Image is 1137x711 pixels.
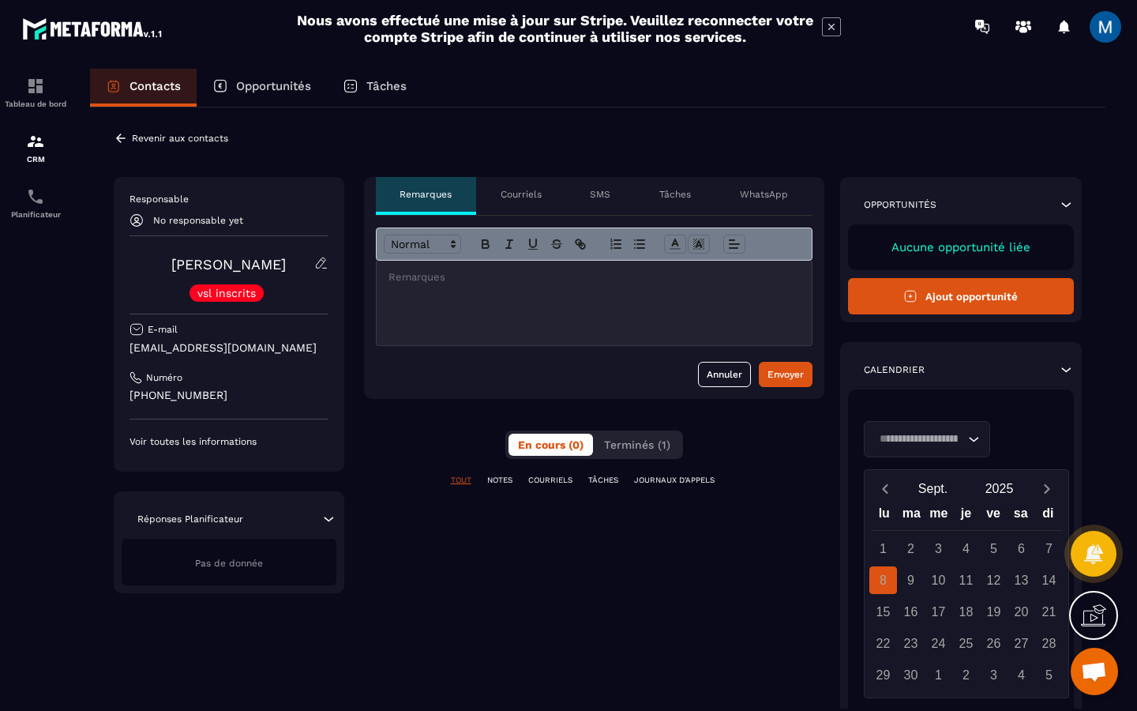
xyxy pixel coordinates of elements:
[848,278,1075,314] button: Ajout opportunité
[132,133,228,144] p: Revenir aux contacts
[869,535,897,562] div: 1
[925,502,953,530] div: me
[897,598,925,626] div: 16
[528,475,572,486] p: COURRIELS
[952,630,980,657] div: 25
[1035,535,1063,562] div: 7
[26,132,45,151] img: formation
[1035,661,1063,689] div: 5
[1008,566,1035,594] div: 13
[900,475,966,502] button: Open months overlay
[518,438,584,451] span: En cours (0)
[980,630,1008,657] div: 26
[925,598,952,626] div: 17
[197,288,256,299] p: vsl inscrits
[146,371,182,384] p: Numéro
[1033,478,1062,499] button: Next month
[898,502,925,530] div: ma
[366,79,407,93] p: Tâches
[26,187,45,206] img: scheduler
[148,323,178,336] p: E-mail
[129,388,328,403] p: [PHONE_NUMBER]
[864,198,936,211] p: Opportunités
[604,438,670,451] span: Terminés (1)
[874,431,964,448] input: Search for option
[153,215,243,226] p: No responsable yet
[129,79,181,93] p: Contacts
[1008,661,1035,689] div: 4
[925,535,952,562] div: 3
[590,188,610,201] p: SMS
[1035,630,1063,657] div: 28
[1035,598,1063,626] div: 21
[4,120,67,175] a: formationformationCRM
[980,598,1008,626] div: 19
[659,188,691,201] p: Tâches
[4,175,67,231] a: schedulerschedulerPlanificateur
[925,630,952,657] div: 24
[767,367,804,382] div: Envoyer
[171,256,286,273] a: [PERSON_NAME]
[897,661,925,689] div: 30
[698,362,751,387] button: Annuler
[952,661,980,689] div: 2
[869,566,897,594] div: 8
[864,421,990,457] div: Search for option
[195,558,263,569] span: Pas de donnée
[759,362,812,387] button: Envoyer
[137,513,243,525] p: Réponses Planificateur
[871,478,900,499] button: Previous month
[1034,502,1062,530] div: di
[952,598,980,626] div: 18
[4,155,67,164] p: CRM
[1008,630,1035,657] div: 27
[871,502,1062,689] div: Calendar wrapper
[236,79,311,93] p: Opportunités
[1007,502,1034,530] div: sa
[897,535,925,562] div: 2
[952,535,980,562] div: 4
[925,661,952,689] div: 1
[508,434,593,456] button: En cours (0)
[925,566,952,594] div: 10
[1035,566,1063,594] div: 14
[980,535,1008,562] div: 5
[952,502,980,530] div: je
[966,475,1033,502] button: Open years overlay
[1008,598,1035,626] div: 20
[952,566,980,594] div: 11
[129,340,328,355] p: [EMAIL_ADDRESS][DOMAIN_NAME]
[588,475,618,486] p: TÂCHES
[864,363,925,376] p: Calendrier
[869,661,897,689] div: 29
[90,69,197,107] a: Contacts
[871,535,1062,689] div: Calendar days
[501,188,542,201] p: Courriels
[897,630,925,657] div: 23
[634,475,715,486] p: JOURNAUX D'APPELS
[1008,535,1035,562] div: 6
[870,502,898,530] div: lu
[595,434,680,456] button: Terminés (1)
[897,566,925,594] div: 9
[1071,648,1118,695] div: Ouvrir le chat
[451,475,471,486] p: TOUT
[869,598,897,626] div: 15
[864,240,1059,254] p: Aucune opportunité liée
[487,475,512,486] p: NOTES
[129,435,328,448] p: Voir toutes les informations
[4,100,67,108] p: Tableau de bord
[22,14,164,43] img: logo
[980,566,1008,594] div: 12
[129,193,328,205] p: Responsable
[400,188,452,201] p: Remarques
[869,630,897,657] div: 22
[197,69,327,107] a: Opportunités
[980,661,1008,689] div: 3
[296,12,814,45] h2: Nous avons effectué une mise à jour sur Stripe. Veuillez reconnecter votre compte Stripe afin de ...
[327,69,422,107] a: Tâches
[4,65,67,120] a: formationformationTableau de bord
[740,188,788,201] p: WhatsApp
[26,77,45,96] img: formation
[980,502,1008,530] div: ve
